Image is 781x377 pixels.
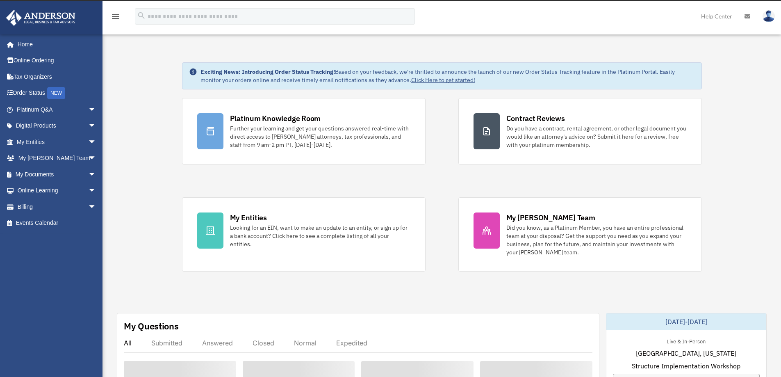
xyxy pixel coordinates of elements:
span: [GEOGRAPHIC_DATA], [US_STATE] [636,348,736,358]
a: Platinum Q&Aarrow_drop_down [6,101,109,118]
div: Based on your feedback, we're thrilled to announce the launch of our new Order Status Tracking fe... [200,68,695,84]
div: Expedited [336,339,367,347]
span: Structure Implementation Workshop [632,361,740,371]
div: Platinum Knowledge Room [230,113,321,123]
div: Did you know, as a Platinum Member, you have an entire professional team at your disposal? Get th... [506,224,687,256]
i: search [137,11,146,20]
div: Looking for an EIN, want to make an update to an entity, or sign up for a bank account? Click her... [230,224,410,248]
div: Live & In-Person [660,336,712,345]
a: Online Learningarrow_drop_down [6,183,109,199]
img: Anderson Advisors Platinum Portal [4,10,78,26]
a: Click Here to get started! [411,76,475,84]
div: Answered [202,339,233,347]
div: Normal [294,339,316,347]
div: My Questions [124,320,179,332]
a: Order StatusNEW [6,85,109,102]
div: All [124,339,132,347]
div: [DATE]-[DATE] [606,313,766,330]
a: Billingarrow_drop_down [6,199,109,215]
a: Tax Organizers [6,69,109,85]
div: NEW [47,87,65,99]
i: menu [111,11,121,21]
a: Digital Productsarrow_drop_down [6,118,109,134]
span: arrow_drop_down [88,166,105,183]
span: arrow_drop_down [88,183,105,199]
a: menu [111,14,121,21]
div: Closed [253,339,274,347]
a: My Documentsarrow_drop_down [6,166,109,183]
img: User Pic [763,10,775,22]
span: arrow_drop_down [88,199,105,215]
span: arrow_drop_down [88,150,105,167]
a: My Entitiesarrow_drop_down [6,134,109,150]
strong: Exciting News: Introducing Order Status Tracking! [200,68,335,75]
div: Do you have a contract, rental agreement, or other legal document you would like an attorney's ad... [506,124,687,149]
a: Events Calendar [6,215,109,231]
a: My [PERSON_NAME] Team Did you know, as a Platinum Member, you have an entire professional team at... [458,197,702,272]
a: My Entities Looking for an EIN, want to make an update to an entity, or sign up for a bank accoun... [182,197,426,272]
a: Home [6,36,105,53]
div: My Entities [230,212,267,223]
a: Contract Reviews Do you have a contract, rental agreement, or other legal document you would like... [458,98,702,165]
div: Contract Reviews [506,113,565,123]
span: arrow_drop_down [88,101,105,118]
div: Further your learning and get your questions answered real-time with direct access to [PERSON_NAM... [230,124,410,149]
a: My [PERSON_NAME] Teamarrow_drop_down [6,150,109,167]
div: My [PERSON_NAME] Team [506,212,595,223]
a: Platinum Knowledge Room Further your learning and get your questions answered real-time with dire... [182,98,426,165]
div: Submitted [151,339,182,347]
span: arrow_drop_down [88,134,105,151]
a: Online Ordering [6,53,109,69]
span: arrow_drop_down [88,118,105,135]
